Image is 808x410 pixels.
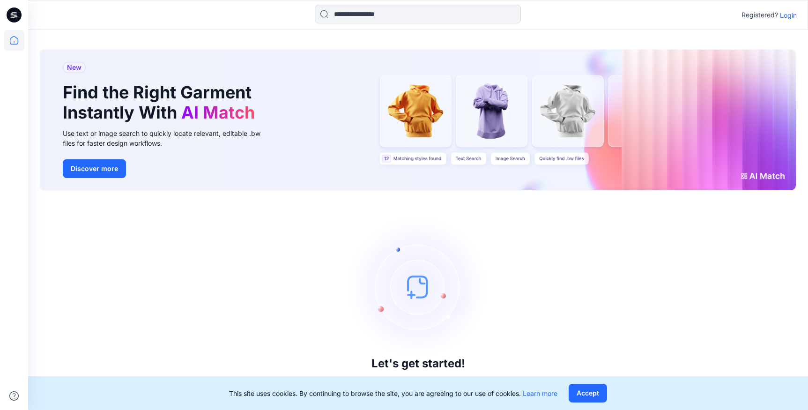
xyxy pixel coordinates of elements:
h1: Find the Right Garment Instantly With [63,82,259,123]
div: Use text or image search to quickly locate relevant, editable .bw files for faster design workflows. [63,128,274,148]
span: AI Match [181,102,255,123]
a: Learn more [523,389,557,397]
h3: Let's get started! [371,357,465,370]
span: New [67,62,82,73]
p: Login [780,10,797,20]
p: This site uses cookies. By continuing to browse the site, you are agreeing to our use of cookies. [229,388,557,398]
img: empty-state-image.svg [348,216,489,357]
button: Accept [569,384,607,403]
p: Registered? [741,9,778,21]
p: Click New to add a style or create a folder. [342,374,495,385]
button: Discover more [63,159,126,178]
